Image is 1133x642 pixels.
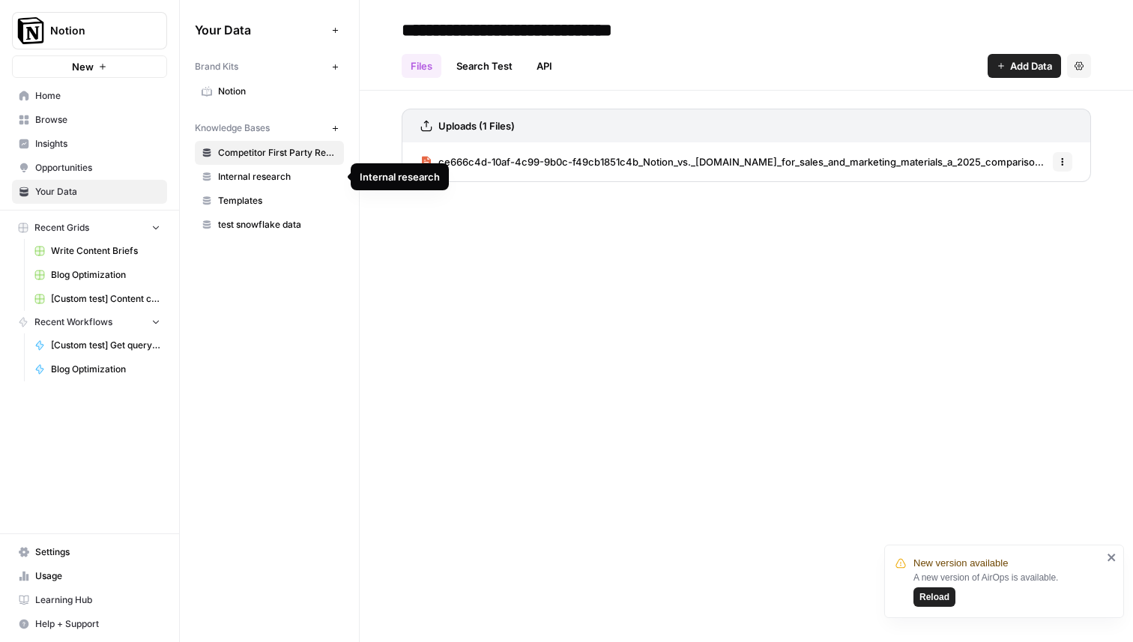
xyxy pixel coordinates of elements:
[12,311,167,333] button: Recent Workflows
[28,239,167,263] a: Write Content Briefs
[360,169,440,184] div: Internal research
[438,154,1047,169] span: ce666c4d-10af-4c99-9b0c-f49cb1851c4b_Notion_vs._[DOMAIN_NAME]_for_sales_and_marketing_materials_a...
[1010,58,1052,73] span: Add Data
[12,55,167,78] button: New
[12,84,167,108] a: Home
[195,189,344,213] a: Templates
[195,21,326,39] span: Your Data
[35,593,160,607] span: Learning Hub
[35,89,160,103] span: Home
[35,137,160,151] span: Insights
[447,54,522,78] a: Search Test
[913,587,955,607] button: Reload
[51,292,160,306] span: [Custom test] Content creation flow
[402,54,441,78] a: Files
[51,268,160,282] span: Blog Optimization
[438,118,515,133] h3: Uploads (1 Files)
[50,23,141,38] span: Notion
[35,113,160,127] span: Browse
[35,545,160,559] span: Settings
[195,165,344,189] a: Internal research
[35,161,160,175] span: Opportunities
[988,54,1061,78] button: Add Data
[913,571,1102,607] div: A new version of AirOps is available.
[51,339,160,352] span: [Custom test] Get query fanout from topic
[919,590,949,604] span: Reload
[12,588,167,612] a: Learning Hub
[218,194,337,208] span: Templates
[35,569,160,583] span: Usage
[51,363,160,376] span: Blog Optimization
[218,85,337,98] span: Notion
[528,54,561,78] a: API
[1107,551,1117,563] button: close
[72,59,94,74] span: New
[218,218,337,231] span: test snowflake data
[218,146,337,160] span: Competitor First Party Research
[28,263,167,287] a: Blog Optimization
[195,60,238,73] span: Brand Kits
[218,170,337,184] span: Internal research
[12,156,167,180] a: Opportunities
[12,612,167,636] button: Help + Support
[12,540,167,564] a: Settings
[12,564,167,588] a: Usage
[28,333,167,357] a: [Custom test] Get query fanout from topic
[913,556,1008,571] span: New version available
[12,132,167,156] a: Insights
[195,121,270,135] span: Knowledge Bases
[12,216,167,239] button: Recent Grids
[420,142,1047,181] a: ce666c4d-10af-4c99-9b0c-f49cb1851c4b_Notion_vs._[DOMAIN_NAME]_for_sales_and_marketing_materials_a...
[420,109,515,142] a: Uploads (1 Files)
[28,357,167,381] a: Blog Optimization
[34,315,112,329] span: Recent Workflows
[35,185,160,199] span: Your Data
[17,17,44,44] img: Notion Logo
[34,221,89,234] span: Recent Grids
[12,12,167,49] button: Workspace: Notion
[28,287,167,311] a: [Custom test] Content creation flow
[35,617,160,631] span: Help + Support
[195,79,344,103] a: Notion
[12,180,167,204] a: Your Data
[12,108,167,132] a: Browse
[195,213,344,237] a: test snowflake data
[195,141,344,165] a: Competitor First Party Research
[51,244,160,258] span: Write Content Briefs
